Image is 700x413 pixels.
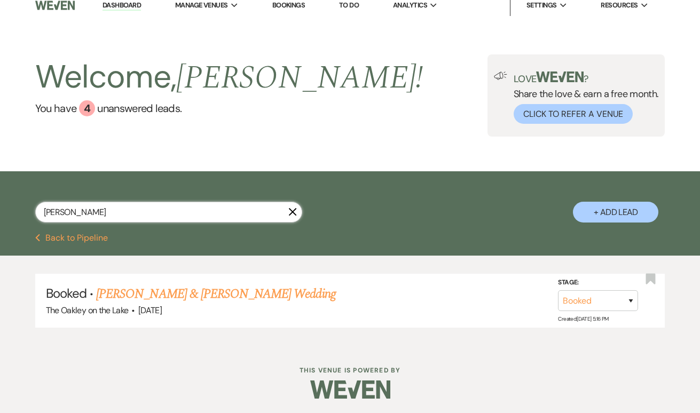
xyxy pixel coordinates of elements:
[494,72,507,80] img: loud-speaker-illustration.svg
[79,100,95,116] div: 4
[272,1,305,10] a: Bookings
[103,1,141,11] a: Dashboard
[35,100,423,116] a: You have 4 unanswered leads.
[514,104,633,124] button: Click to Refer a Venue
[310,371,390,408] img: Weven Logo
[507,72,659,124] div: Share the love & earn a free month.
[35,234,108,242] button: Back to Pipeline
[35,202,302,223] input: Search by name, event date, email address or phone number
[46,305,129,316] span: The Oakley on the Lake
[573,202,658,223] button: + Add Lead
[35,54,423,100] h2: Welcome,
[339,1,359,10] a: To Do
[514,72,659,84] p: Love ?
[96,284,335,304] a: [PERSON_NAME] & [PERSON_NAME] Wedding
[46,285,86,301] span: Booked
[138,305,162,316] span: [DATE]
[558,277,638,289] label: Stage:
[176,53,423,102] span: [PERSON_NAME] !
[536,72,584,82] img: weven-logo-green.svg
[558,315,608,322] span: Created: [DATE] 5:16 PM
